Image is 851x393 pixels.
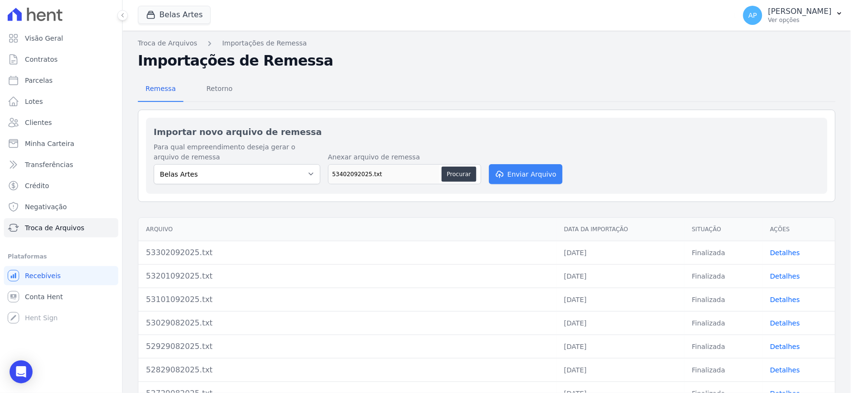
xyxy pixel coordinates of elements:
[4,134,118,153] a: Minha Carteira
[556,218,684,241] th: Data da Importação
[556,288,684,311] td: [DATE]
[25,181,49,191] span: Crédito
[146,341,549,352] div: 52929082025.txt
[146,364,549,376] div: 52829082025.txt
[771,296,800,303] a: Detalhes
[556,241,684,264] td: [DATE]
[749,12,757,19] span: AP
[4,266,118,285] a: Recebíveis
[201,79,238,98] span: Retorno
[10,360,33,383] div: Open Intercom Messenger
[154,125,820,138] h2: Importar novo arquivo de remessa
[763,218,835,241] th: Ações
[146,247,549,258] div: 53302092025.txt
[4,71,118,90] a: Parcelas
[768,7,832,16] p: [PERSON_NAME]
[771,272,800,280] a: Detalhes
[684,218,762,241] th: Situação
[138,77,240,102] nav: Tab selector
[4,50,118,69] a: Contratos
[771,366,800,374] a: Detalhes
[684,241,762,264] td: Finalizada
[140,79,182,98] span: Remessa
[768,16,832,24] p: Ver opções
[25,139,74,148] span: Minha Carteira
[556,311,684,335] td: [DATE]
[684,288,762,311] td: Finalizada
[25,34,63,43] span: Visão Geral
[25,76,53,85] span: Parcelas
[684,264,762,288] td: Finalizada
[4,113,118,132] a: Clientes
[684,358,762,382] td: Finalizada
[138,38,836,48] nav: Breadcrumb
[4,287,118,306] a: Conta Hent
[222,38,307,48] a: Importações de Remessa
[328,152,481,162] label: Anexar arquivo de remessa
[25,202,67,212] span: Negativação
[4,29,118,48] a: Visão Geral
[8,251,114,262] div: Plataformas
[684,335,762,358] td: Finalizada
[25,118,52,127] span: Clientes
[146,270,549,282] div: 53201092025.txt
[25,55,57,64] span: Contratos
[684,311,762,335] td: Finalizada
[199,77,240,102] a: Retorno
[25,223,84,233] span: Troca de Arquivos
[138,218,556,241] th: Arquivo
[556,335,684,358] td: [DATE]
[138,52,836,69] h2: Importações de Remessa
[771,249,800,257] a: Detalhes
[771,319,800,327] a: Detalhes
[146,294,549,305] div: 53101092025.txt
[489,164,563,184] button: Enviar Arquivo
[4,92,118,111] a: Lotes
[4,197,118,216] a: Negativação
[154,142,320,162] label: Para qual empreendimento deseja gerar o arquivo de remessa
[138,38,197,48] a: Troca de Arquivos
[4,218,118,237] a: Troca de Arquivos
[442,167,476,182] button: Procurar
[4,176,118,195] a: Crédito
[146,317,549,329] div: 53029082025.txt
[25,97,43,106] span: Lotes
[736,2,851,29] button: AP [PERSON_NAME] Ver opções
[138,77,183,102] a: Remessa
[25,160,73,169] span: Transferências
[771,343,800,350] a: Detalhes
[25,292,63,302] span: Conta Hent
[556,264,684,288] td: [DATE]
[4,155,118,174] a: Transferências
[25,271,61,281] span: Recebíveis
[138,6,211,24] button: Belas Artes
[556,358,684,382] td: [DATE]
